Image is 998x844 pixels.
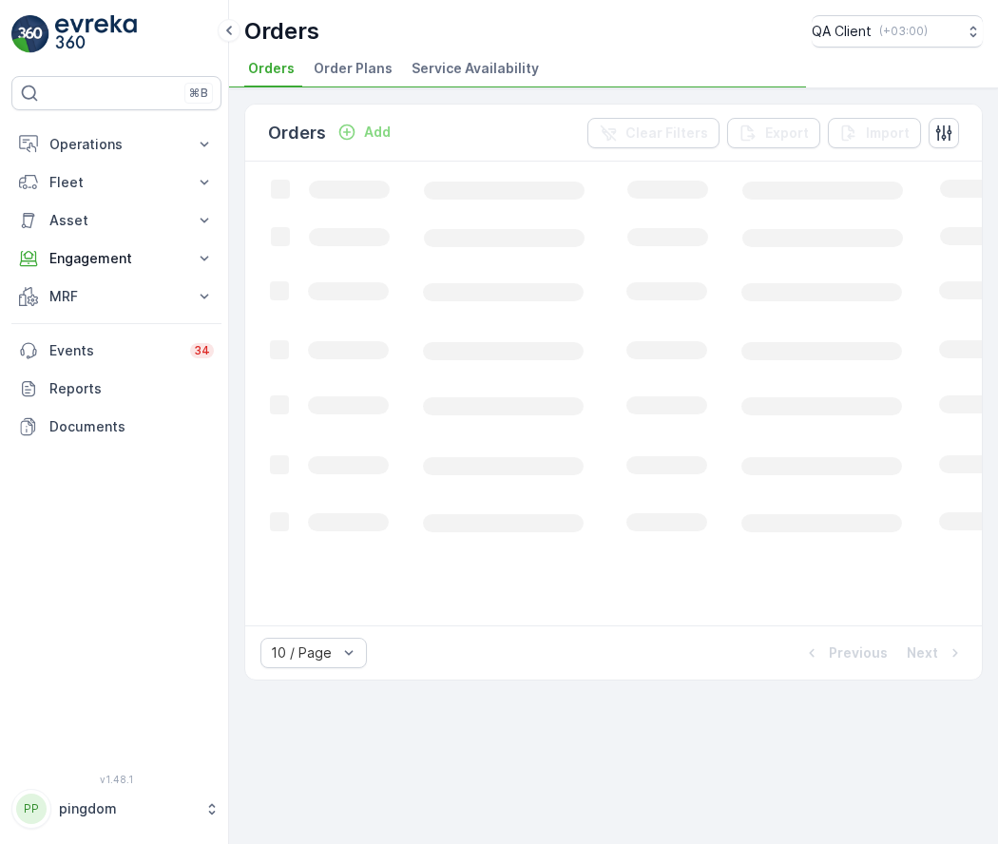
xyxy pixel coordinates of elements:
[49,379,214,398] p: Reports
[412,59,539,78] span: Service Availability
[244,16,319,47] p: Orders
[11,278,221,316] button: MRF
[800,642,890,664] button: Previous
[59,799,195,818] p: pingdom
[587,118,720,148] button: Clear Filters
[866,124,910,143] p: Import
[49,249,183,268] p: Engagement
[314,59,393,78] span: Order Plans
[11,125,221,163] button: Operations
[829,643,888,662] p: Previous
[49,417,214,436] p: Documents
[49,287,183,306] p: MRF
[11,370,221,408] a: Reports
[16,794,47,824] div: PP
[248,59,295,78] span: Orders
[49,211,183,230] p: Asset
[905,642,967,664] button: Next
[812,15,983,48] button: QA Client(+03:00)
[812,22,872,41] p: QA Client
[330,121,398,144] button: Add
[11,332,221,370] a: Events34
[11,163,221,201] button: Fleet
[55,15,137,53] img: logo_light-DOdMpM7g.png
[907,643,938,662] p: Next
[194,343,210,358] p: 34
[49,135,183,154] p: Operations
[765,124,809,143] p: Export
[268,120,326,146] p: Orders
[11,201,221,240] button: Asset
[11,774,221,785] span: v 1.48.1
[828,118,921,148] button: Import
[49,341,179,360] p: Events
[11,15,49,53] img: logo
[364,123,391,142] p: Add
[11,240,221,278] button: Engagement
[11,408,221,446] a: Documents
[11,789,221,829] button: PPpingdom
[189,86,208,101] p: ⌘B
[625,124,708,143] p: Clear Filters
[49,173,183,192] p: Fleet
[879,24,928,39] p: ( +03:00 )
[727,118,820,148] button: Export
